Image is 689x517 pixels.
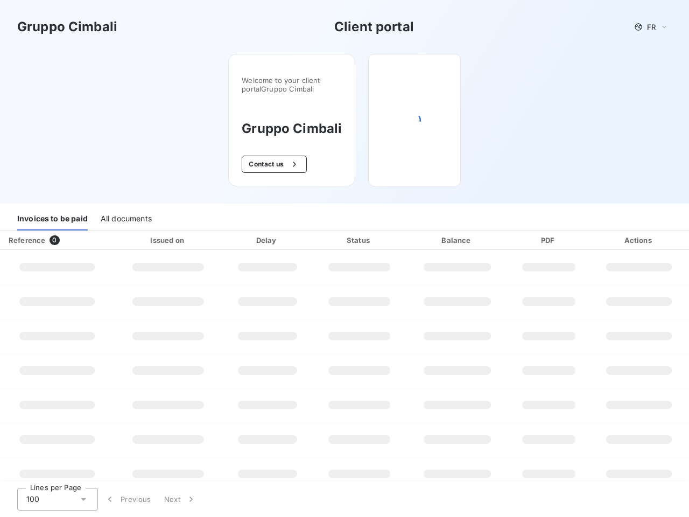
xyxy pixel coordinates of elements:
h3: Gruppo Cimbali [242,119,342,138]
div: Actions [591,235,687,246]
button: Next [158,488,203,511]
span: FR [647,23,656,31]
div: Status [314,235,404,246]
h3: Client portal [334,17,414,37]
div: Issued on [116,235,220,246]
div: Invoices to be paid [17,208,88,230]
div: PDF [510,235,587,246]
span: Welcome to your client portal Gruppo Cimbali [242,76,342,93]
div: Balance [409,235,507,246]
button: Contact us [242,156,307,173]
span: 100 [26,494,39,505]
div: All documents [101,208,152,230]
h3: Gruppo Cimbali [17,17,117,37]
button: Previous [98,488,158,511]
span: 0 [50,235,59,245]
div: Reference [9,236,45,244]
div: Delay [224,235,310,246]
